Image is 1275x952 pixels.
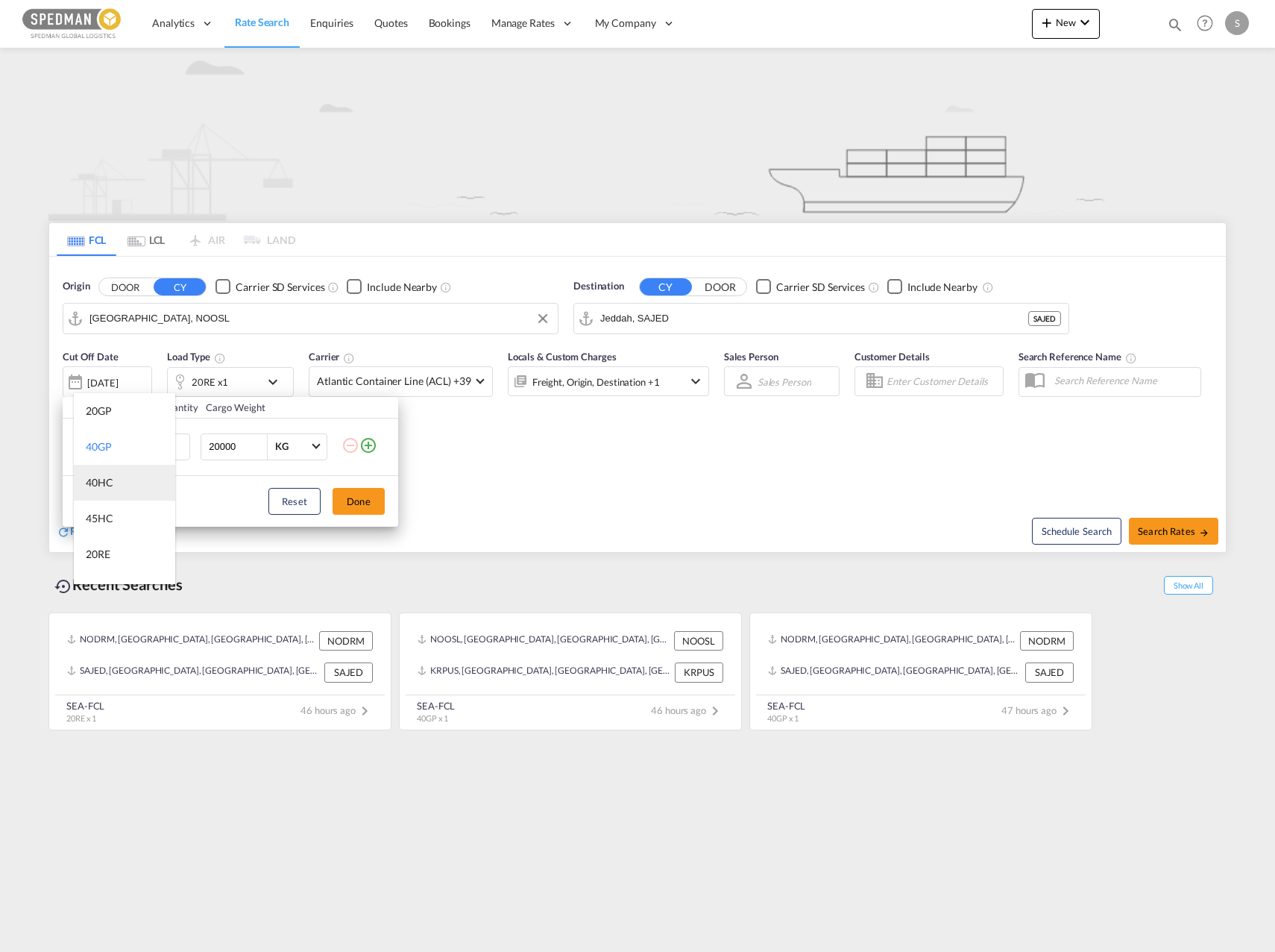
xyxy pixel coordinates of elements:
[86,475,113,490] div: 40HC
[86,583,110,598] div: 40RE
[86,547,110,562] div: 20RE
[86,404,112,419] div: 20GP
[86,439,112,454] div: 40GP
[86,511,113,526] div: 45HC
